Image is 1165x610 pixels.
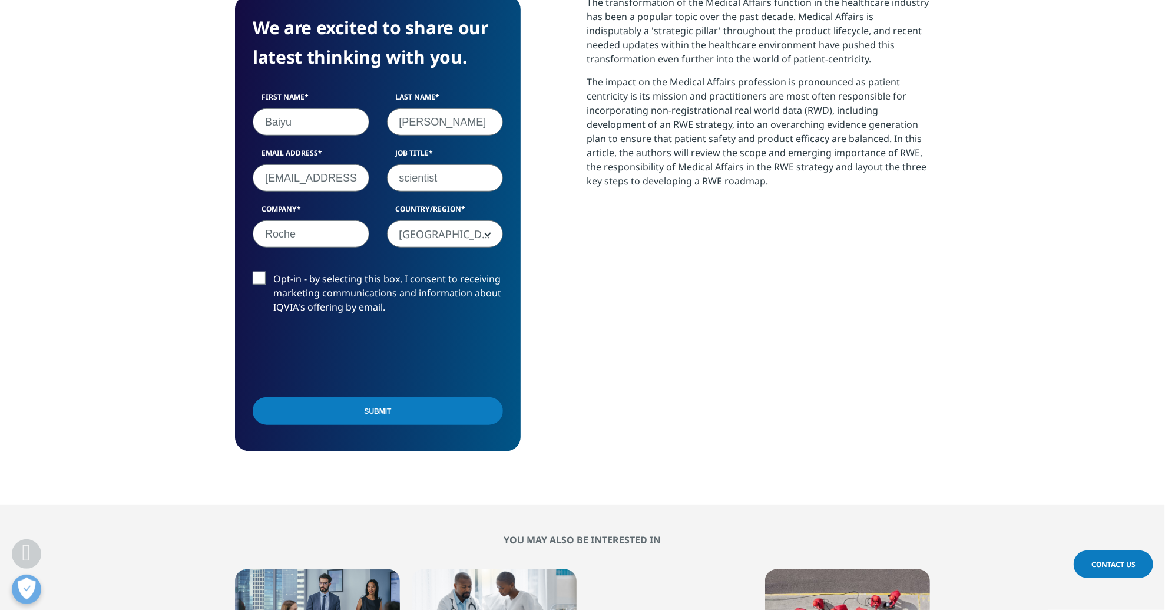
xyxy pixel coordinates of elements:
[387,204,504,220] label: Country/Region
[388,221,503,248] span: United States
[253,148,369,164] label: Email Address
[1091,559,1136,569] span: Contact Us
[12,575,41,604] button: Open Preferences
[1074,550,1153,578] a: Contact Us
[587,75,930,197] p: The impact on the Medical Affairs profession is pronounced as patient centricity is its mission a...
[253,92,369,108] label: First Name
[235,534,930,546] h2: You may also be interested in
[253,204,369,220] label: Company
[253,333,432,379] iframe: reCAPTCHA
[387,92,504,108] label: Last Name
[387,148,504,164] label: Job Title
[253,397,503,425] input: Submit
[253,272,503,321] label: Opt-in - by selecting this box, I consent to receiving marketing communications and information a...
[387,220,504,248] span: United States
[253,13,503,72] h4: We are excited to share our latest thinking with you.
